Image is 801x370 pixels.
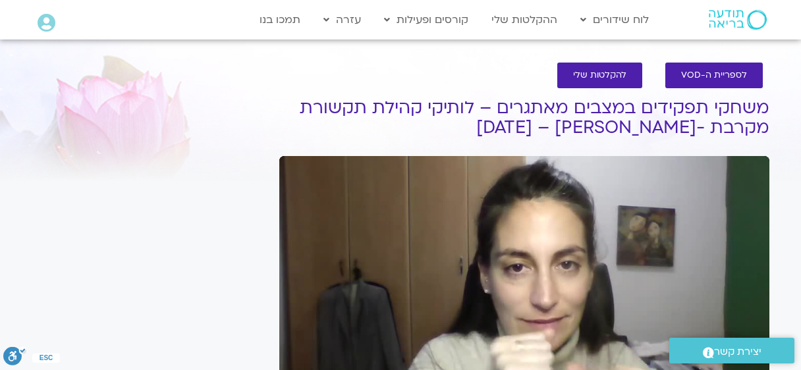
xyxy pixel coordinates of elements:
[557,63,642,88] a: להקלטות שלי
[573,70,626,80] span: להקלטות שלי
[714,343,761,361] span: יצירת קשר
[279,98,769,138] h1: משחקי תפקידים במצבים מאתגרים – לותיקי קהילת תקשורת מקרבת -[PERSON_NAME] – [DATE]
[669,338,794,363] a: יצירת קשר
[253,7,307,32] a: תמכו בנו
[317,7,368,32] a: עזרה
[485,7,564,32] a: ההקלטות שלי
[665,63,763,88] a: לספריית ה-VOD
[681,70,747,80] span: לספריית ה-VOD
[377,7,475,32] a: קורסים ופעילות
[574,7,655,32] a: לוח שידורים
[709,10,767,30] img: תודעה בריאה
